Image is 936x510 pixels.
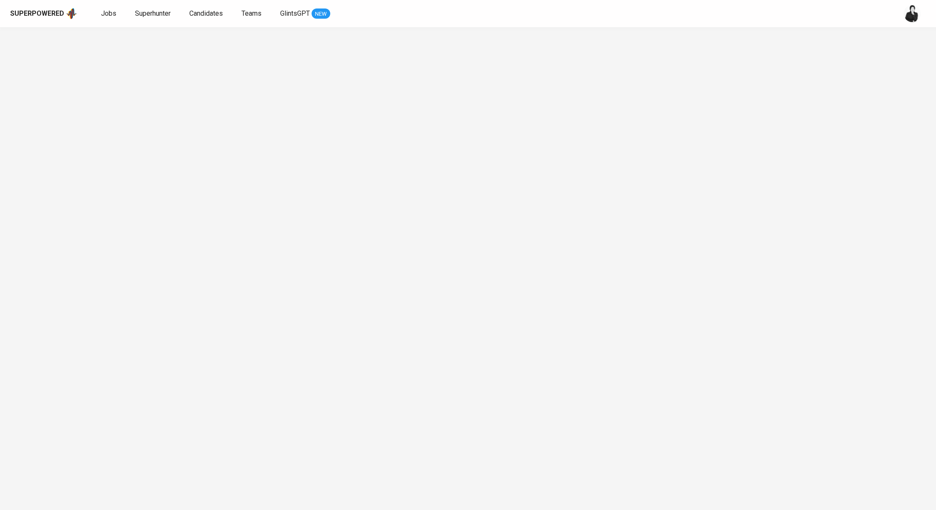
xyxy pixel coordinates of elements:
[135,9,171,17] span: Superhunter
[312,10,330,18] span: NEW
[904,5,921,22] img: medwi@glints.com
[101,8,118,19] a: Jobs
[242,8,263,19] a: Teams
[10,9,64,19] div: Superpowered
[135,8,172,19] a: Superhunter
[189,9,223,17] span: Candidates
[280,8,330,19] a: GlintsGPT NEW
[189,8,225,19] a: Candidates
[280,9,310,17] span: GlintsGPT
[10,7,77,20] a: Superpoweredapp logo
[66,7,77,20] img: app logo
[101,9,116,17] span: Jobs
[242,9,261,17] span: Teams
